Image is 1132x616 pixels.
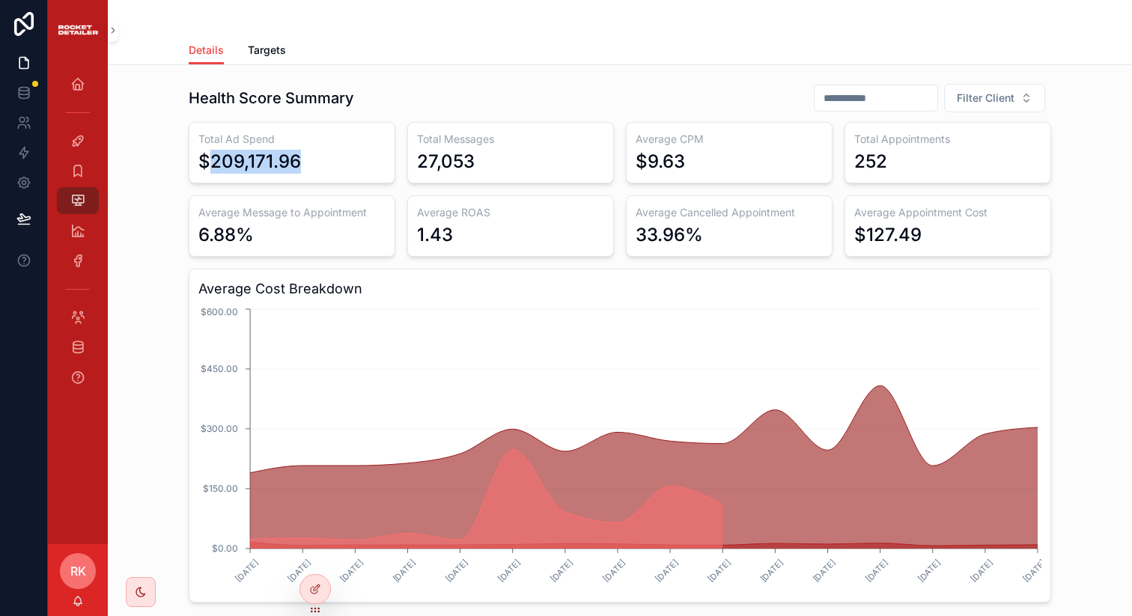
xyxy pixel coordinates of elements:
span: Targets [248,43,286,58]
text: [DATE] [653,557,680,584]
h3: Total Appointments [854,132,1041,147]
span: RK [70,562,86,580]
text: [DATE] [1020,557,1047,584]
tspan: $0.00 [212,543,238,554]
text: [DATE] [496,557,523,584]
span: Details [189,43,224,58]
div: 1.43 [417,223,453,247]
span: Filter Client [957,91,1014,106]
div: 27,053 [417,150,475,174]
a: Details [189,37,224,65]
text: [DATE] [233,557,260,584]
h3: Average Cost Breakdown [198,278,1041,299]
button: Select Button [944,84,1045,112]
h1: Health Score Summary [189,88,354,109]
h3: Total Messages [417,132,604,147]
div: 6.88% [198,223,254,247]
tspan: $600.00 [201,306,238,317]
h3: Average Cancelled Appointment [636,205,823,220]
text: [DATE] [916,557,943,584]
text: [DATE] [863,557,890,584]
text: [DATE] [758,557,785,584]
h3: Average ROAS [417,205,604,220]
a: Targets [248,37,286,67]
text: [DATE] [600,557,627,584]
text: [DATE] [811,557,838,584]
tspan: $150.00 [203,483,238,494]
h3: Average Message to Appointment [198,205,386,220]
h3: Average CPM [636,132,823,147]
div: 33.96% [636,223,703,247]
div: $127.49 [854,223,922,247]
text: [DATE] [286,557,313,584]
h3: Average Appointment Cost [854,205,1041,220]
div: $9.63 [636,150,685,174]
text: [DATE] [706,557,733,584]
tspan: $300.00 [201,423,238,434]
tspan: $450.00 [201,363,238,374]
img: App logo [57,21,99,39]
h3: Total Ad Spend [198,132,386,147]
div: $209,171.96 [198,150,301,174]
text: [DATE] [338,557,365,584]
text: [DATE] [548,557,575,584]
div: chart [198,305,1041,593]
div: 252 [854,150,887,174]
text: [DATE] [443,557,470,584]
text: [DATE] [391,557,418,584]
text: [DATE] [968,557,995,584]
div: scrollable content [48,60,108,410]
